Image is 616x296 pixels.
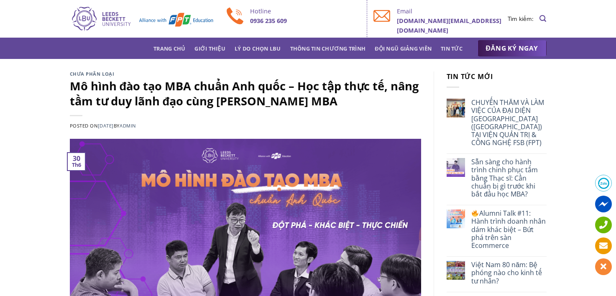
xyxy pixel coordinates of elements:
a: Thông tin chương trình [290,41,366,56]
a: Trang chủ [153,41,185,56]
li: Tìm kiếm: [508,14,534,23]
a: Đội ngũ giảng viên [375,41,432,56]
a: CHUYẾN THĂM VÀ LÀM VIỆC CỦA ĐẠI DIỆN [GEOGRAPHIC_DATA] ([GEOGRAPHIC_DATA]) TẠI VIỆN QUẢN TRỊ & CÔ... [471,99,546,147]
img: 🔥 [472,210,478,217]
b: 0936 235 609 [250,17,287,25]
b: [DOMAIN_NAME][EMAIL_ADDRESS][DOMAIN_NAME] [397,17,501,34]
span: ĐĂNG KÝ NGAY [486,43,538,54]
h1: Mô hình đào tạo MBA chuẩn Anh quốc – Học tập thực tế, nâng tầm tư duy lãnh đạo cùng [PERSON_NAME]... [70,79,421,108]
a: Alumni Talk #11: Hành trình doanh nhân dám khác biệt – Bứt phá trên sàn Ecommerce [471,209,546,250]
span: by [114,122,136,129]
a: Giới thiệu [194,41,225,56]
a: Sẵn sàng cho hành trình chinh phục tấm bằng Thạc sĩ: Cần chuẩn bị gì trước khi bắt đầu học MBA? [471,158,546,198]
a: Lý do chọn LBU [235,41,281,56]
a: Search [539,10,546,27]
a: Việt Nam 80 năm: Bệ phóng nào cho kinh tế tư nhân? [471,261,546,285]
a: Tin tức [441,41,463,56]
a: ĐĂNG KÝ NGAY [478,40,547,57]
span: Tin tức mới [447,72,493,81]
img: Thạc sĩ Quản trị kinh doanh Quốc tế [70,5,214,32]
span: Posted on [70,122,114,129]
a: Chưa phân loại [70,71,115,77]
a: admin [120,122,136,129]
p: Email [397,6,508,16]
p: Hotline [250,6,361,16]
a: [DATE] [98,122,114,129]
